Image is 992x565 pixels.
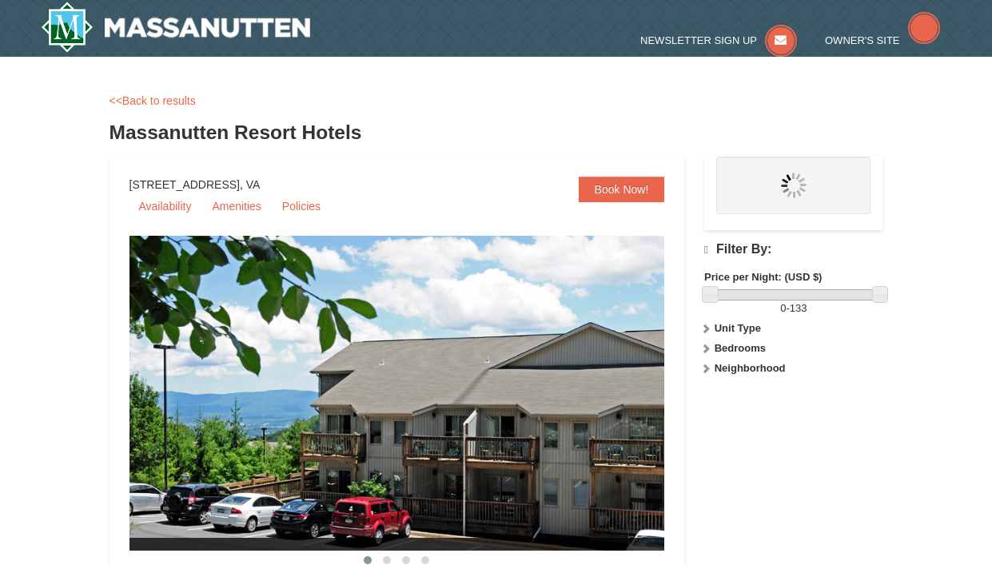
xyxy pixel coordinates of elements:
[129,194,201,218] a: Availability
[790,302,807,314] span: 133
[202,194,270,218] a: Amenities
[579,177,665,202] a: Book Now!
[780,302,786,314] span: 0
[41,2,311,53] img: Massanutten Resort Logo
[110,94,196,107] a: <<Back to results
[129,236,705,551] img: 19219026-1-e3b4ac8e.jpg
[41,2,311,53] a: Massanutten Resort
[825,34,900,46] span: Owner's Site
[715,342,766,354] strong: Bedrooms
[704,271,822,283] strong: Price per Night: (USD $)
[110,117,883,149] h3: Massanutten Resort Hotels
[715,322,761,334] strong: Unit Type
[704,242,882,257] h4: Filter By:
[704,300,882,316] label: -
[640,34,757,46] span: Newsletter Sign Up
[715,362,786,374] strong: Neighborhood
[825,34,940,46] a: Owner's Site
[640,34,797,46] a: Newsletter Sign Up
[781,173,807,198] img: wait.gif
[273,194,330,218] a: Policies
